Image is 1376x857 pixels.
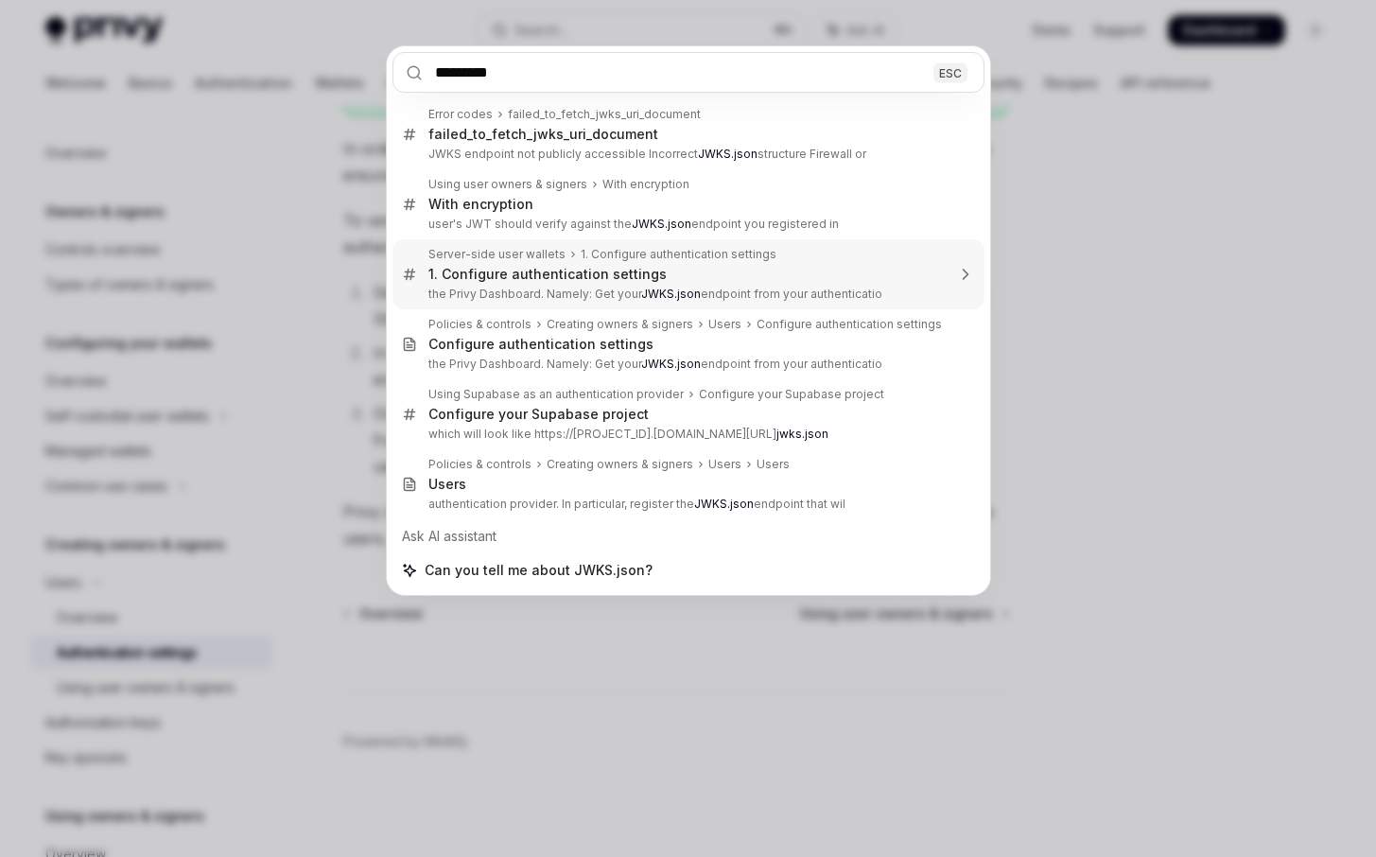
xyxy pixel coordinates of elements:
[581,247,776,262] div: 1. Configure authentication settings
[757,457,790,472] div: Users
[757,317,942,332] div: Configure authentication settings
[428,427,945,442] p: which will look like https://[PROJECT_ID].[DOMAIN_NAME][URL]
[428,476,466,493] div: Users
[392,519,984,553] div: Ask AI assistant
[428,497,945,512] p: authentication provider. In particular, register the endpoint that wil
[428,336,653,353] div: Configure authentication settings
[428,217,945,232] p: user's JWT should verify against the endpoint you registered in
[428,406,649,423] div: Configure your Supabase project
[708,457,741,472] div: Users
[632,217,691,231] b: JWKS.json
[776,427,828,441] b: jwks.json
[428,147,945,162] p: JWKS endpoint not publicly accessible Incorrect structure Firewall or
[602,177,689,192] div: With encryption
[428,317,531,332] div: Policies & controls
[428,287,945,302] p: the Privy Dashboard. Namely: Get your endpoint from your authenticatio
[547,317,693,332] div: Creating owners & signers
[428,266,667,283] div: 1. Configure authentication settings
[428,247,566,262] div: Server-side user wallets
[428,457,531,472] div: Policies & controls
[694,497,754,511] b: JWKS.json
[428,126,658,143] div: failed_to_fetch_jwks_uri_document
[428,177,587,192] div: Using user owners & signers
[428,387,684,402] div: Using Supabase as an authentication provider
[547,457,693,472] div: Creating owners & signers
[428,107,493,122] div: Error codes
[698,147,758,161] b: JWKS.json
[699,387,884,402] div: Configure your Supabase project
[708,317,741,332] div: Users
[428,357,945,372] p: the Privy Dashboard. Namely: Get your endpoint from your authenticatio
[508,107,701,122] div: failed_to_fetch_jwks_uri_document
[933,62,967,82] div: ESC
[428,196,533,213] div: With encryption
[425,561,653,580] span: Can you tell me about JWKS.json?
[641,287,701,301] b: JWKS.json
[641,357,701,371] b: JWKS.json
